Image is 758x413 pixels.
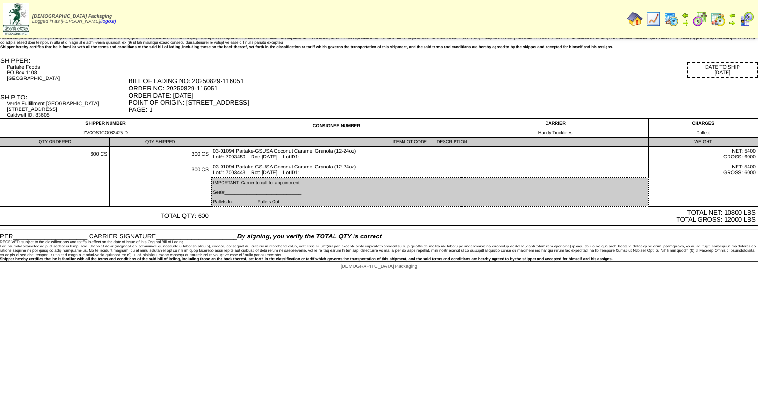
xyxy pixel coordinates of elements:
[0,138,110,147] td: QTY ORDERED
[110,147,211,162] td: 300 CS
[728,19,736,27] img: arrowright.gif
[651,130,756,135] div: Collect
[739,11,754,27] img: calendarcustomer.gif
[100,19,116,24] a: (logout)
[648,138,758,147] td: WEIGHT
[664,11,679,27] img: calendarprod.gif
[129,78,758,113] div: BILL OF LADING NO: 20250829-116051 ORDER NO: 20250829-116051 ORDER DATE: [DATE] POINT OF ORIGIN: ...
[7,64,127,81] div: Partake Foods PO Box 1108 [GEOGRAPHIC_DATA]
[728,11,736,19] img: arrowleft.gif
[211,119,462,138] td: CONSIGNEE NUMBER
[237,233,382,240] span: By signing, you verify the TOTAL QTY is correct
[0,147,110,162] td: 600 CS
[211,178,649,206] td: IMPORTANT: Carrier to call for appointment Seal#_______________________________ Pallets In_______...
[627,11,643,27] img: home.gif
[687,62,758,78] div: DATE TO SHIP [DATE]
[211,162,649,178] td: 03-01094 Partake-GSUSA Coconut Caramel Granola (12-24oz) Lot#: 7003443 Rct: [DATE] LotID1:
[682,11,689,19] img: arrowleft.gif
[710,11,726,27] img: calendarinout.gif
[0,57,128,64] div: SHIPPER:
[7,101,127,118] div: Verde Fulfillment [GEOGRAPHIC_DATA] [STREET_ADDRESS] Caldwell ID, 83605
[110,162,211,178] td: 300 CS
[692,11,707,27] img: calendarblend.gif
[646,11,661,27] img: line_graph.gif
[211,138,649,147] td: ITEM/LOT CODE DESCRIPTION
[341,264,417,269] span: [DEMOGRAPHIC_DATA] Packaging
[462,119,648,138] td: CARRIER
[648,162,758,178] td: NET: 5400 GROSS: 6000
[648,147,758,162] td: NET: 5400 GROSS: 6000
[0,45,758,49] div: Shipper hereby certifies that he is familiar with all the terms and conditions of the said bill o...
[464,130,646,135] div: Handy Trucklines
[682,19,689,27] img: arrowright.gif
[211,147,649,162] td: 03-01094 Partake-GSUSA Coconut Caramel Granola (12-24oz) Lot#: 7003450 Rct: [DATE] LotID1:
[0,119,211,138] td: SHIPPER NUMBER
[0,94,128,101] div: SHIP TO:
[32,14,116,24] span: Logged in as [PERSON_NAME]
[32,14,112,19] span: [DEMOGRAPHIC_DATA] Packaging
[648,119,758,138] td: CHARGES
[3,3,29,35] img: zoroco-logo-small.webp
[0,206,211,226] td: TOTAL QTY: 600
[110,138,211,147] td: QTY SHIPPED
[211,206,758,226] td: TOTAL NET: 10800 LBS TOTAL GROSS: 12000 LBS
[2,130,209,135] div: ZVCOSTCO082425-D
